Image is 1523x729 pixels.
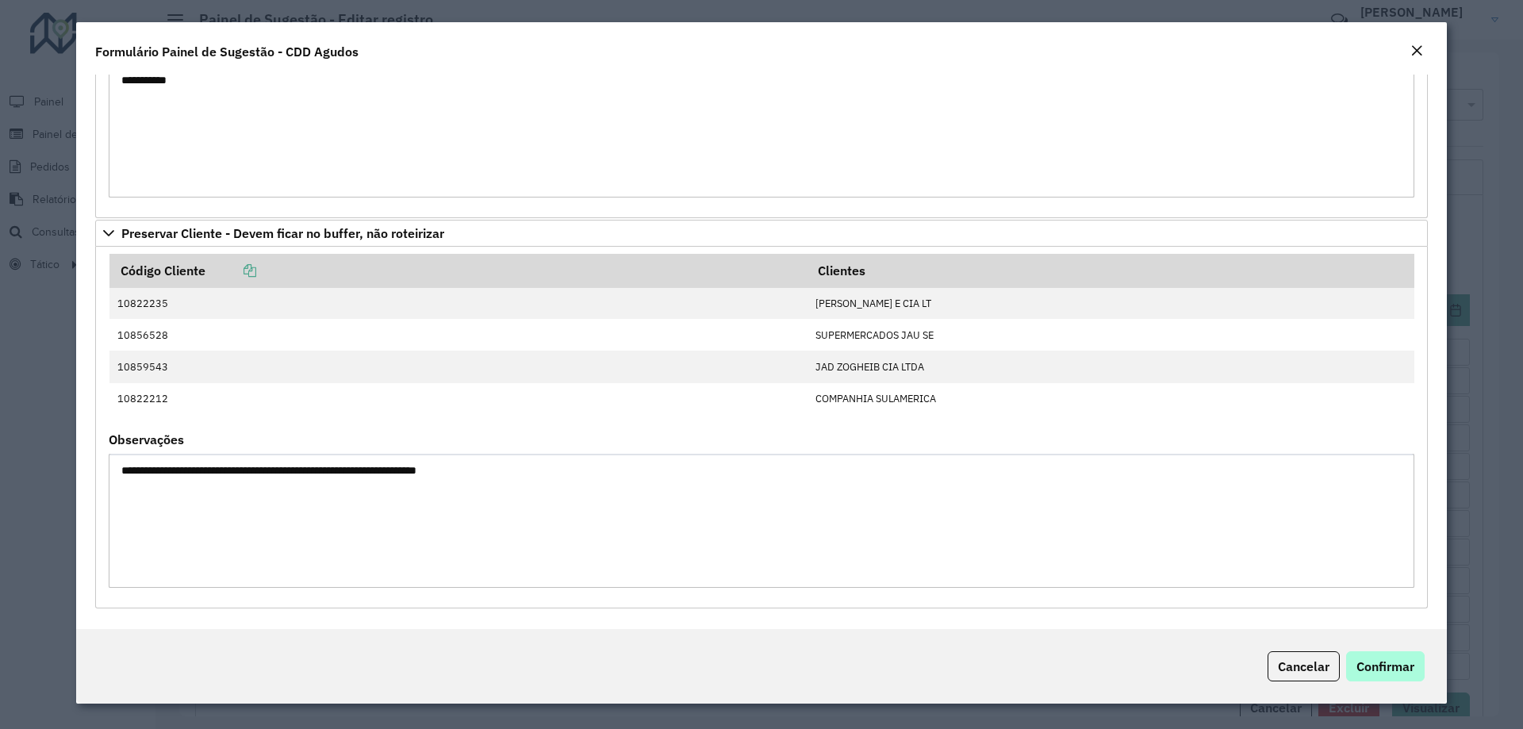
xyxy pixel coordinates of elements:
[807,383,1414,415] td: COMPANHIA SULAMERICA
[1268,651,1340,681] button: Cancelar
[1356,658,1414,674] span: Confirmar
[1406,41,1428,62] button: Close
[109,319,808,351] td: 10856528
[807,351,1414,382] td: JAD ZOGHEIB CIA LTDA
[1410,44,1423,57] em: Fechar
[109,288,808,320] td: 10822235
[807,319,1414,351] td: SUPERMERCADOS JAU SE
[95,42,359,61] h4: Formulário Painel de Sugestão - CDD Agudos
[1346,651,1425,681] button: Confirmar
[205,263,256,278] a: Copiar
[95,247,1428,608] div: Preservar Cliente - Devem ficar no buffer, não roteirizar
[109,351,808,382] td: 10859543
[1278,658,1329,674] span: Cancelar
[807,288,1414,320] td: [PERSON_NAME] E CIA LT
[109,254,808,287] th: Código Cliente
[95,220,1428,247] a: Preservar Cliente - Devem ficar no buffer, não roteirizar
[109,430,184,449] label: Observações
[109,383,808,415] td: 10822212
[807,254,1414,287] th: Clientes
[121,227,444,240] span: Preservar Cliente - Devem ficar no buffer, não roteirizar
